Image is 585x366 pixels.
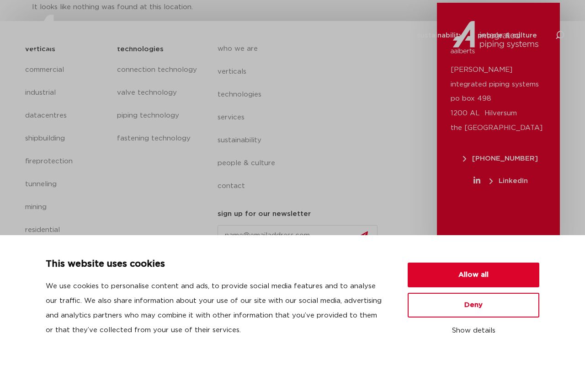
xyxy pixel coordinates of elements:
[25,104,108,127] a: datacentres
[408,323,539,339] button: Show details
[451,63,546,136] p: [PERSON_NAME] integrated piping systems po box 498 1200 AL Hilversum the [GEOGRAPHIC_DATA]
[218,83,385,106] a: technologies
[46,279,386,338] p: We use cookies to personalise content and ads, to provide social media features and to analyse ou...
[117,127,199,150] a: fastening technology
[117,81,199,104] a: valve technology
[25,59,108,242] nav: Menu
[218,38,385,198] nav: Menu
[117,59,199,81] a: connection technology
[25,196,108,219] a: mining
[463,155,538,162] span: [PHONE_NUMBER]
[117,59,199,150] nav: Menu
[417,17,463,54] a: sustainability
[408,263,539,287] button: Allow all
[25,59,108,81] a: commercial
[408,293,539,318] button: Deny
[211,17,252,54] a: who we are
[451,178,551,184] a: LinkedIn
[218,129,385,152] a: sustainability
[25,127,108,150] a: shipbuilding
[46,257,386,272] p: This website uses cookies
[218,106,385,129] a: services
[25,81,108,104] a: industrial
[489,178,528,184] span: LinkedIn
[25,219,108,242] a: residential
[359,231,368,241] img: send.svg
[25,150,108,173] a: fireprotection
[312,17,358,54] a: technologies
[267,17,297,54] a: verticals
[451,155,551,162] a: [PHONE_NUMBER]
[218,175,385,198] a: contact
[25,173,108,196] a: tunneling
[218,225,378,246] input: name@emailaddress.com
[478,17,537,54] a: people & culture
[373,17,402,54] a: services
[211,17,537,54] nav: Menu
[218,152,385,175] a: people & culture
[218,60,385,83] a: verticals
[218,207,311,221] h5: sign up for our newsletter
[117,104,199,127] a: piping technology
